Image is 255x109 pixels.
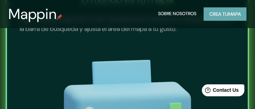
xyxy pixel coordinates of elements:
button: Sobre nosotros [156,7,198,21]
iframe: Lanzador de widgets de ayuda [192,82,247,101]
font: Sobre nosotros [158,11,196,17]
button: Crea tumapa [204,7,247,21]
font: mapa [228,11,241,17]
img: pin de mapeo [57,14,63,20]
font: Elige cualquier lugar del mundo. Simplemente introduce tu ubicación ideal en la barra de búsqueda... [20,15,233,33]
font: Mappin [8,5,57,24]
font: Crea tu [209,11,228,17]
